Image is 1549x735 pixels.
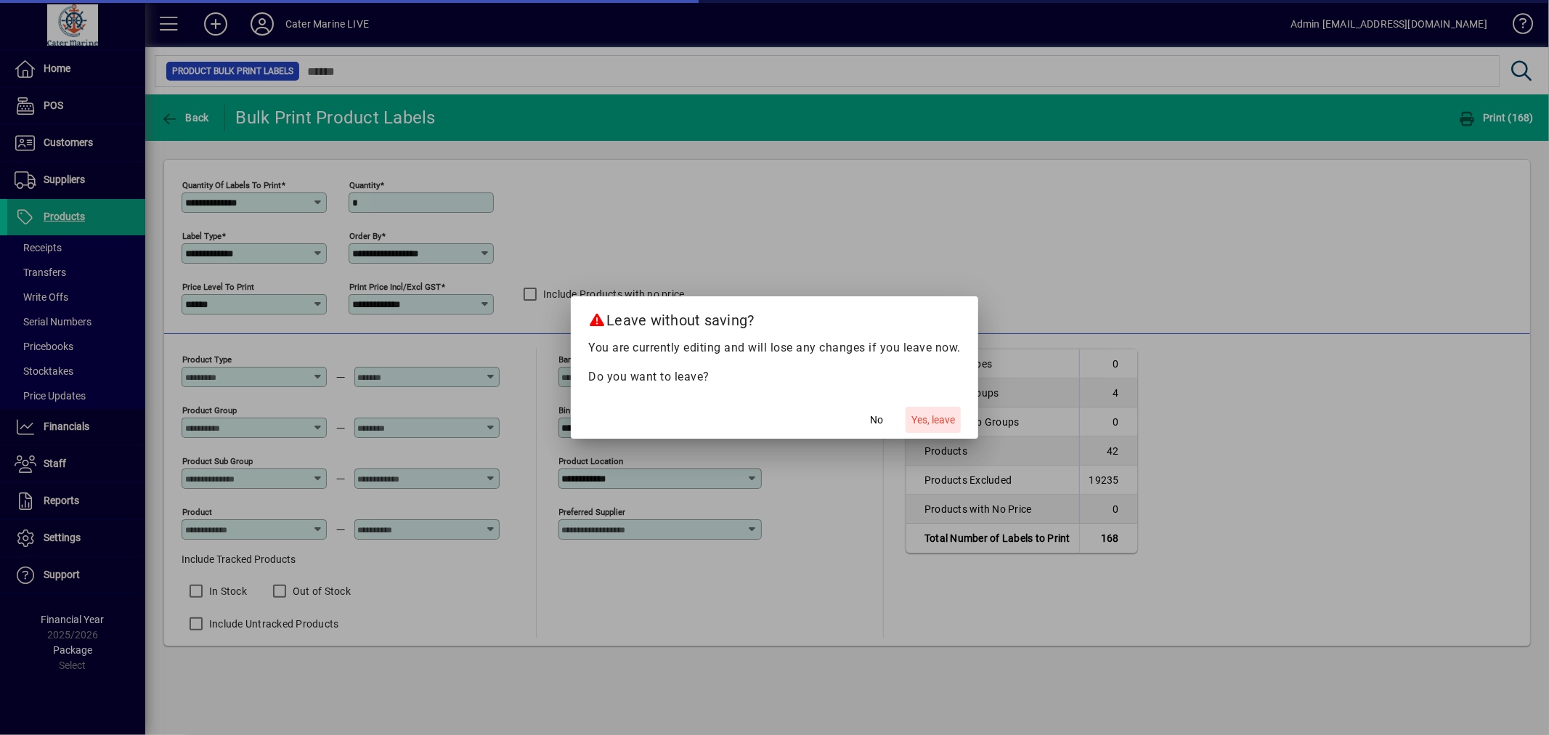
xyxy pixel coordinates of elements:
span: Yes, leave [911,413,955,428]
button: No [853,407,900,433]
button: Yes, leave [906,407,961,433]
p: Do you want to leave? [588,368,961,386]
p: You are currently editing and will lose any changes if you leave now. [588,339,961,357]
h2: Leave without saving? [571,296,978,338]
span: No [870,413,883,428]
